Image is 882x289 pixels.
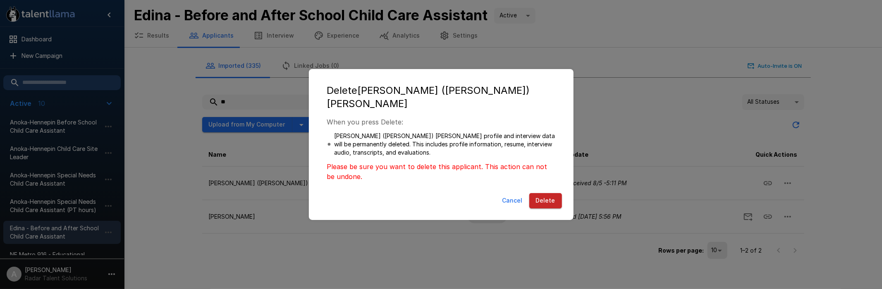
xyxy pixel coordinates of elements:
button: Cancel [499,193,526,208]
p: When you press Delete: [327,117,555,127]
h2: Delete [PERSON_NAME] ([PERSON_NAME]) [PERSON_NAME] [317,77,565,117]
p: [PERSON_NAME] ([PERSON_NAME]) [PERSON_NAME] profile and interview data will be permanently delete... [335,132,555,157]
p: Please be sure you want to delete this applicant. This action can not be undone. [327,162,555,182]
button: Delete [529,193,562,208]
